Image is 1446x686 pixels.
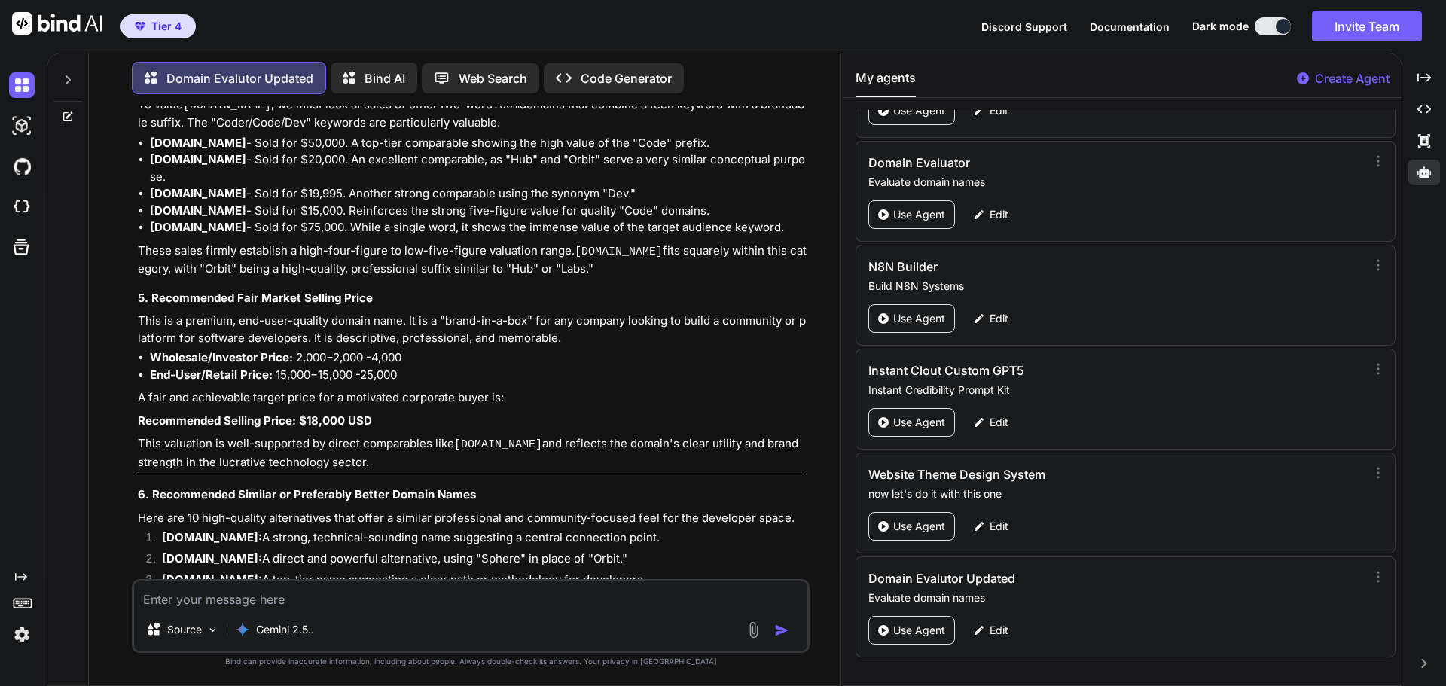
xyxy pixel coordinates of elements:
li: A direct and powerful alternative, using "Sphere" in place of "Orbit." [150,550,807,572]
mn: 15 [276,367,287,382]
h3: Website Theme Design System [868,465,1213,483]
li: - Sold for $50,000. A top-tier comparable showing the high value of the "Code" prefix. [150,135,807,152]
p: These sales firmly establish a high-four-figure to low-five-figure valuation range. fits squarely... [138,242,807,278]
strong: 6. Recommended Similar or Preferably Better Domain Names [138,487,476,502]
li: 25,000 [150,367,807,384]
mn: 000 [290,367,310,382]
span: Discord Support [981,20,1067,33]
strong: [DOMAIN_NAME]: [162,551,262,566]
p: now let's do it with this one [868,486,1360,502]
strong: [DOMAIN_NAME] [150,203,246,218]
img: cloudideIcon [9,194,35,220]
mn: 000 [306,350,326,364]
p: Edit [990,207,1008,222]
p: Domain Evalutor Updated [166,69,313,87]
code: .com [493,99,520,112]
img: Bind AI [12,12,102,35]
annotation: 2,000 - [333,350,371,364]
p: Edit [990,311,1008,326]
img: attachment [745,621,762,639]
annotation: 15,000 - [318,367,360,382]
p: Source [167,622,202,637]
strong: End-User/Retail Price: [150,367,273,382]
li: - Sold for $15,000. Reinforces the strong five-figure value for quality "Code" domains. [150,203,807,220]
img: settings [9,622,35,648]
button: Invite Team [1312,11,1422,41]
img: darkAi-studio [9,113,35,139]
p: Edit [990,519,1008,534]
img: Pick Models [206,623,219,636]
strong: [DOMAIN_NAME] [150,220,246,234]
mn: 2 [296,350,303,364]
p: Instant Credibility Prompt Kit [868,383,1360,398]
li: 4,000 [150,349,807,367]
mo: − [310,367,318,382]
span: Documentation [1090,20,1170,33]
strong: Wholesale/Investor Price: [150,350,293,364]
p: Edit [990,623,1008,638]
img: premium [135,22,145,31]
p: Use Agent [893,623,945,638]
p: Use Agent [893,311,945,326]
p: Evaluate domain names [868,590,1360,605]
p: Use Agent [893,415,945,430]
p: Build N8N Systems [868,279,1360,294]
p: Use Agent [893,103,945,118]
mo: − [326,350,333,364]
p: Gemini 2.5.. [256,622,314,637]
h3: Instant Clout Custom GPT5 [868,361,1213,380]
button: premiumTier 4 [120,14,196,38]
img: Gemini 2.5 Pro [235,622,250,637]
p: Bind can provide inaccurate information, including about people. Always double-check its answers.... [132,656,810,667]
strong: [DOMAIN_NAME]: [162,530,262,544]
h3: Domain Evalutor Updated [868,569,1213,587]
p: Edit [990,103,1008,118]
li: A top-tier name suggesting a clear path or methodology for developers. [150,572,807,593]
p: This valuation is well-supported by direct comparables like and reflects the domain's clear utili... [138,435,807,471]
li: - Sold for $75,000. While a single word, it shows the immense value of the target audience keyword. [150,219,807,236]
strong: [DOMAIN_NAME] [150,136,246,150]
p: Web Search [459,69,527,87]
p: Bind AI [365,69,405,87]
mo: , [287,367,290,382]
li: A strong, technical-sounding name suggesting a central connection point. [150,529,807,550]
p: Create Agent [1315,69,1390,87]
code: [DOMAIN_NAME] [454,438,542,451]
code: [DOMAIN_NAME] [575,245,663,258]
strong: [DOMAIN_NAME]: [162,572,262,587]
button: My agents [856,69,916,97]
p: Use Agent [893,519,945,534]
span: Dark mode [1192,19,1249,34]
p: A fair and achievable target price for a motivated corporate buyer is: [138,389,807,407]
li: - Sold for $19,995. Another strong comparable using the synonym "Dev." [150,185,807,203]
img: icon [774,623,789,638]
h3: N8N Builder [868,258,1213,276]
strong: Recommended Selling Price: $18,000 USD [138,413,372,428]
li: - Sold for $20,000. An excellent comparable, as "Hub" and "Orbit" serve a very similar conceptual... [150,151,807,185]
button: Documentation [1090,19,1170,35]
strong: [DOMAIN_NAME] [150,152,246,166]
p: Edit [990,415,1008,430]
p: Code Generator [581,69,672,87]
p: Evaluate domain names [868,175,1360,190]
mo: , [303,350,306,364]
strong: 5. Recommended Fair Market Selling Price [138,291,373,305]
strong: [DOMAIN_NAME] [150,186,246,200]
p: To value , we must look at sales of other two-word domains that combine a tech keyword with a bra... [138,96,807,132]
code: [DOMAIN_NAME] [183,99,271,112]
img: darkChat [9,72,35,98]
span: Tier 4 [151,19,182,34]
p: This is a premium, end-user-quality domain name. It is a "brand-in-a-box" for any company looking... [138,313,807,346]
button: Discord Support [981,19,1067,35]
img: githubDark [9,154,35,179]
h3: Domain Evaluator [868,154,1213,172]
p: Use Agent [893,207,945,222]
p: Here are 10 high-quality alternatives that offer a similar professional and community-focused fee... [138,510,807,527]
